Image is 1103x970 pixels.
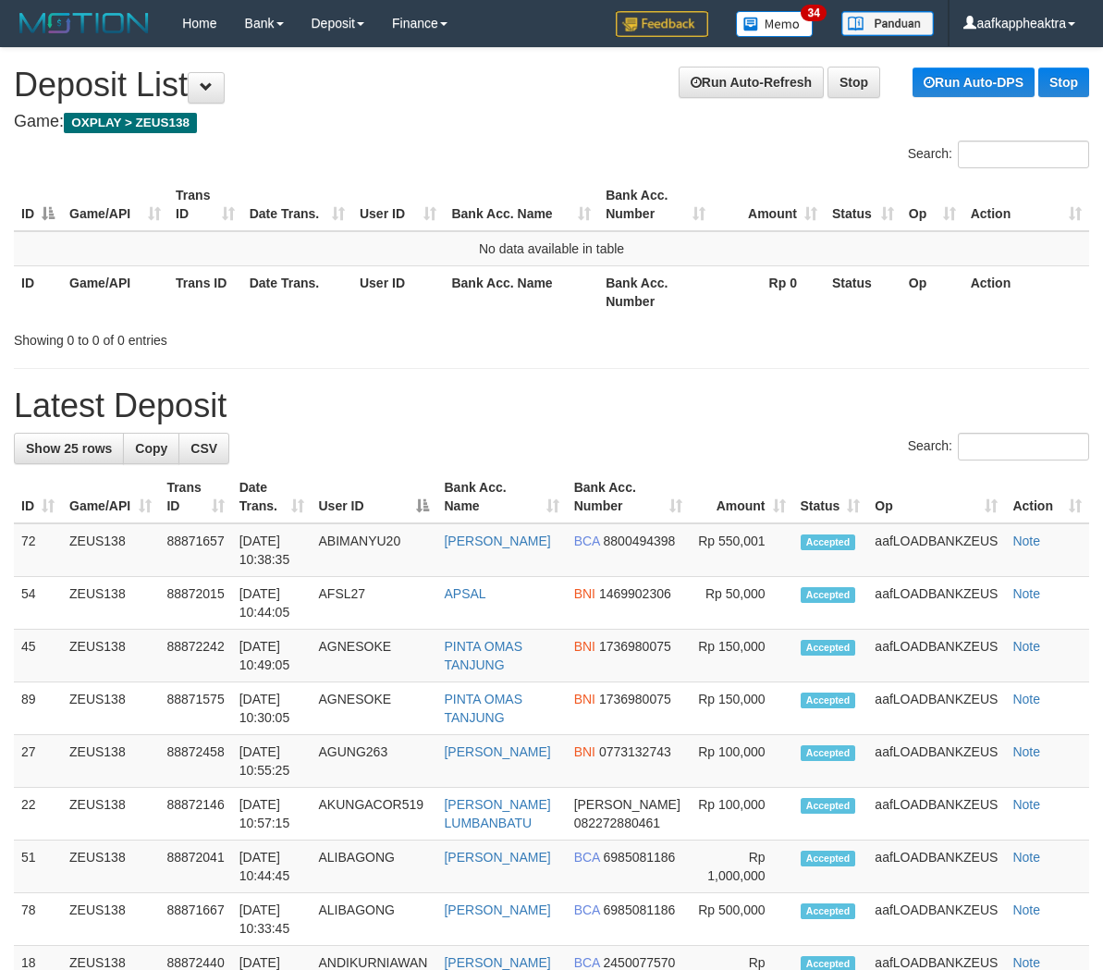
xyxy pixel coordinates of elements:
[14,9,154,37] img: MOTION_logo.png
[14,893,62,946] td: 78
[14,113,1089,131] h4: Game:
[801,903,856,919] span: Accepted
[827,67,880,98] a: Stop
[1012,744,1040,759] a: Note
[62,265,168,318] th: Game/API
[690,788,792,841] td: Rp 100,000
[232,841,312,893] td: [DATE] 10:44:45
[793,471,868,523] th: Status: activate to sort column ascending
[713,265,825,318] th: Rp 0
[801,693,856,708] span: Accepted
[841,11,934,36] img: panduan.png
[444,797,550,830] a: [PERSON_NAME] LUMBANBATU
[26,441,112,456] span: Show 25 rows
[867,788,1005,841] td: aafLOADBANKZEUS
[14,735,62,788] td: 27
[62,178,168,231] th: Game/API: activate to sort column ascending
[312,471,437,523] th: User ID: activate to sort column descending
[801,851,856,866] span: Accepted
[62,577,159,630] td: ZEUS138
[62,841,159,893] td: ZEUS138
[190,441,217,456] span: CSV
[963,178,1089,231] th: Action: activate to sort column ascending
[908,433,1089,460] label: Search:
[1038,68,1089,97] a: Stop
[444,265,598,318] th: Bank Acc. Name
[825,178,901,231] th: Status: activate to sort column ascending
[312,577,437,630] td: AFSL27
[312,523,437,577] td: ABIMANYU20
[574,639,595,654] span: BNI
[574,850,600,865] span: BCA
[690,682,792,735] td: Rp 150,000
[159,893,231,946] td: 88871667
[1012,534,1040,548] a: Note
[232,523,312,577] td: [DATE] 10:38:35
[14,471,62,523] th: ID: activate to sort column ascending
[690,893,792,946] td: Rp 500,000
[690,630,792,682] td: Rp 150,000
[135,441,167,456] span: Copy
[1005,471,1089,523] th: Action: activate to sort column ascending
[242,178,352,231] th: Date Trans.: activate to sort column ascending
[958,433,1089,460] input: Search:
[867,735,1005,788] td: aafLOADBANKZEUS
[867,893,1005,946] td: aafLOADBANKZEUS
[599,639,671,654] span: Copy 1736980075 to clipboard
[312,841,437,893] td: ALIBAGONG
[574,692,595,706] span: BNI
[574,797,680,812] span: [PERSON_NAME]
[14,523,62,577] td: 72
[1012,955,1040,970] a: Note
[14,433,124,464] a: Show 25 rows
[168,178,242,231] th: Trans ID: activate to sort column ascending
[867,841,1005,893] td: aafLOADBANKZEUS
[444,534,550,548] a: [PERSON_NAME]
[444,178,598,231] th: Bank Acc. Name: activate to sort column ascending
[159,630,231,682] td: 88872242
[604,955,676,970] span: Copy 2450077570 to clipboard
[62,682,159,735] td: ZEUS138
[598,178,712,231] th: Bank Acc. Number: activate to sort column ascending
[232,471,312,523] th: Date Trans.: activate to sort column ascending
[232,893,312,946] td: [DATE] 10:33:45
[604,850,676,865] span: Copy 6985081186 to clipboard
[14,577,62,630] td: 54
[14,265,62,318] th: ID
[1012,902,1040,917] a: Note
[159,788,231,841] td: 88872146
[178,433,229,464] a: CSV
[867,471,1005,523] th: Op: activate to sort column ascending
[801,534,856,550] span: Accepted
[574,744,595,759] span: BNI
[599,586,671,601] span: Copy 1469902306 to clipboard
[1012,586,1040,601] a: Note
[598,265,712,318] th: Bank Acc. Number
[801,745,856,761] span: Accepted
[1012,692,1040,706] a: Note
[690,841,792,893] td: Rp 1,000,000
[690,471,792,523] th: Amount: activate to sort column ascending
[14,841,62,893] td: 51
[159,682,231,735] td: 88871575
[801,640,856,656] span: Accepted
[436,471,566,523] th: Bank Acc. Name: activate to sort column ascending
[690,523,792,577] td: Rp 550,001
[616,11,708,37] img: Feedback.jpg
[604,534,676,548] span: Copy 8800494398 to clipboard
[574,902,600,917] span: BCA
[1012,797,1040,812] a: Note
[958,141,1089,168] input: Search:
[14,324,446,350] div: Showing 0 to 0 of 0 entries
[574,955,600,970] span: BCA
[604,902,676,917] span: Copy 6985081186 to clipboard
[64,113,197,133] span: OXPLAY > ZEUS138
[14,788,62,841] td: 22
[14,630,62,682] td: 45
[352,265,444,318] th: User ID
[159,841,231,893] td: 88872041
[599,744,671,759] span: Copy 0773132743 to clipboard
[232,788,312,841] td: [DATE] 10:57:15
[867,577,1005,630] td: aafLOADBANKZEUS
[867,682,1005,735] td: aafLOADBANKZEUS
